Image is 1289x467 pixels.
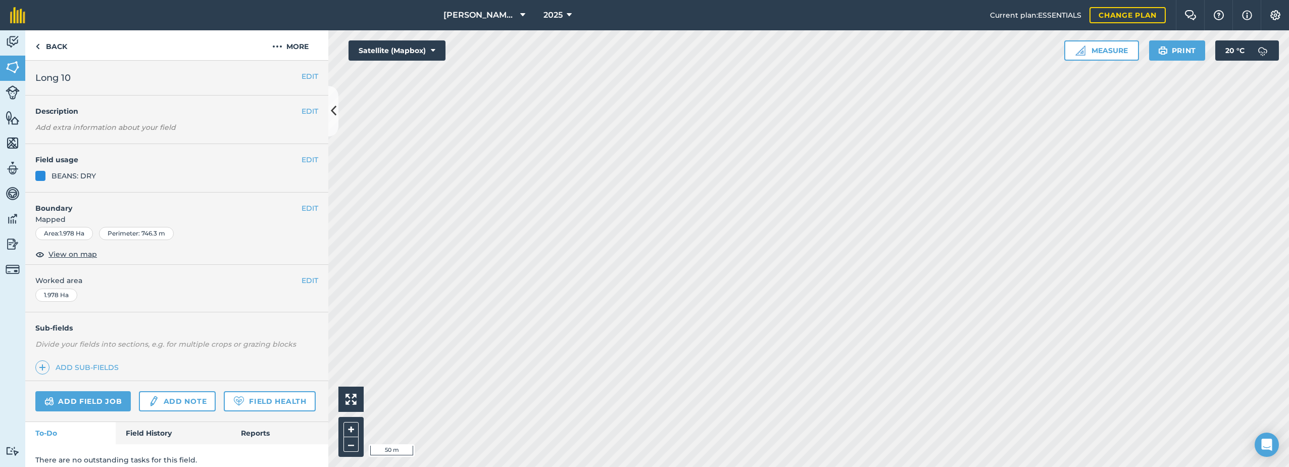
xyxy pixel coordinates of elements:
[1149,40,1206,61] button: Print
[35,106,318,117] h4: Description
[343,437,359,452] button: –
[52,170,96,181] div: BEANS: DRY
[1269,10,1281,20] img: A cog icon
[116,422,230,444] a: Field History
[35,248,44,260] img: svg+xml;base64,PHN2ZyB4bWxucz0iaHR0cDovL3d3dy53My5vcmcvMjAwMC9zdmciIHdpZHRoPSIxOCIgaGVpZ2h0PSIyNC...
[345,394,357,405] img: Four arrows, one pointing top left, one top right, one bottom right and the last bottom left
[1225,40,1245,61] span: 20 ° C
[35,227,93,240] div: Area : 1.978 Ha
[6,135,20,151] img: svg+xml;base64,PHN2ZyB4bWxucz0iaHR0cDovL3d3dy53My5vcmcvMjAwMC9zdmciIHdpZHRoPSI1NiIgaGVpZ2h0PSI2MC...
[349,40,445,61] button: Satellite (Mapbox)
[343,422,359,437] button: +
[302,154,318,165] button: EDIT
[25,193,302,214] h4: Boundary
[39,361,46,373] img: svg+xml;base64,PHN2ZyB4bWxucz0iaHR0cDovL3d3dy53My5vcmcvMjAwMC9zdmciIHdpZHRoPSIxNCIgaGVpZ2h0PSIyNC...
[35,289,77,302] div: 1.978 Ha
[1213,10,1225,20] img: A question mark icon
[272,40,282,53] img: svg+xml;base64,PHN2ZyB4bWxucz0iaHR0cDovL3d3dy53My5vcmcvMjAwMC9zdmciIHdpZHRoPSIyMCIgaGVpZ2h0PSIyNC...
[25,30,77,60] a: Back
[6,161,20,176] img: svg+xml;base64,PD94bWwgdmVyc2lvbj0iMS4wIiBlbmNvZGluZz0idXRmLTgiPz4KPCEtLSBHZW5lcmF0b3I6IEFkb2JlIE...
[302,203,318,214] button: EDIT
[35,454,318,465] p: There are no outstanding tasks for this field.
[35,340,296,349] em: Divide your fields into sections, e.g. for multiple crops or grazing blocks
[35,275,318,286] span: Worked area
[302,71,318,82] button: EDIT
[443,9,516,21] span: [PERSON_NAME] Farm Life
[35,248,97,260] button: View on map
[1089,7,1166,23] a: Change plan
[48,249,97,260] span: View on map
[6,34,20,50] img: svg+xml;base64,PD94bWwgdmVyc2lvbj0iMS4wIiBlbmNvZGluZz0idXRmLTgiPz4KPCEtLSBHZW5lcmF0b3I6IEFkb2JlIE...
[35,154,302,165] h4: Field usage
[1242,9,1252,21] img: svg+xml;base64,PHN2ZyB4bWxucz0iaHR0cDovL3d3dy53My5vcmcvMjAwMC9zdmciIHdpZHRoPSIxNyIgaGVpZ2h0PSIxNy...
[35,40,40,53] img: svg+xml;base64,PHN2ZyB4bWxucz0iaHR0cDovL3d3dy53My5vcmcvMjAwMC9zdmciIHdpZHRoPSI5IiBoZWlnaHQ9IjI0Ii...
[139,391,216,411] a: Add note
[35,360,123,375] a: Add sub-fields
[25,214,328,225] span: Mapped
[6,237,20,252] img: svg+xml;base64,PD94bWwgdmVyc2lvbj0iMS4wIiBlbmNvZGluZz0idXRmLTgiPz4KPCEtLSBHZW5lcmF0b3I6IEFkb2JlIE...
[1184,10,1197,20] img: Two speech bubbles overlapping with the left bubble in the forefront
[25,322,328,334] h4: Sub-fields
[1158,44,1168,57] img: svg+xml;base64,PHN2ZyB4bWxucz0iaHR0cDovL3d3dy53My5vcmcvMjAwMC9zdmciIHdpZHRoPSIxOSIgaGVpZ2h0PSIyNC...
[6,110,20,125] img: svg+xml;base64,PHN2ZyB4bWxucz0iaHR0cDovL3d3dy53My5vcmcvMjAwMC9zdmciIHdpZHRoPSI1NiIgaGVpZ2h0PSI2MC...
[253,30,328,60] button: More
[6,186,20,201] img: svg+xml;base64,PD94bWwgdmVyc2lvbj0iMS4wIiBlbmNvZGluZz0idXRmLTgiPz4KPCEtLSBHZW5lcmF0b3I6IEFkb2JlIE...
[148,395,159,407] img: svg+xml;base64,PD94bWwgdmVyc2lvbj0iMS4wIiBlbmNvZGluZz0idXRmLTgiPz4KPCEtLSBHZW5lcmF0b3I6IEFkb2JlIE...
[6,60,20,75] img: svg+xml;base64,PHN2ZyB4bWxucz0iaHR0cDovL3d3dy53My5vcmcvMjAwMC9zdmciIHdpZHRoPSI1NiIgaGVpZ2h0PSI2MC...
[1215,40,1279,61] button: 20 °C
[35,71,71,85] span: Long 10
[302,106,318,117] button: EDIT
[990,10,1081,21] span: Current plan : ESSENTIALS
[224,391,315,411] a: Field Health
[1075,45,1085,56] img: Ruler icon
[1253,40,1273,61] img: svg+xml;base64,PD94bWwgdmVyc2lvbj0iMS4wIiBlbmNvZGluZz0idXRmLTgiPz4KPCEtLSBHZW5lcmF0b3I6IEFkb2JlIE...
[25,422,116,444] a: To-Do
[231,422,328,444] a: Reports
[10,7,25,23] img: fieldmargin Logo
[35,391,131,411] a: Add field job
[1064,40,1139,61] button: Measure
[35,123,176,132] em: Add extra information about your field
[6,85,20,100] img: svg+xml;base64,PD94bWwgdmVyc2lvbj0iMS4wIiBlbmNvZGluZz0idXRmLTgiPz4KPCEtLSBHZW5lcmF0b3I6IEFkb2JlIE...
[6,262,20,276] img: svg+xml;base64,PD94bWwgdmVyc2lvbj0iMS4wIiBlbmNvZGluZz0idXRmLTgiPz4KPCEtLSBHZW5lcmF0b3I6IEFkb2JlIE...
[6,211,20,226] img: svg+xml;base64,PD94bWwgdmVyc2lvbj0iMS4wIiBlbmNvZGluZz0idXRmLTgiPz4KPCEtLSBHZW5lcmF0b3I6IEFkb2JlIE...
[44,395,54,407] img: svg+xml;base64,PD94bWwgdmVyc2lvbj0iMS4wIiBlbmNvZGluZz0idXRmLTgiPz4KPCEtLSBHZW5lcmF0b3I6IEFkb2JlIE...
[99,227,174,240] div: Perimeter : 746.3 m
[302,275,318,286] button: EDIT
[6,446,20,456] img: svg+xml;base64,PD94bWwgdmVyc2lvbj0iMS4wIiBlbmNvZGluZz0idXRmLTgiPz4KPCEtLSBHZW5lcmF0b3I6IEFkb2JlIE...
[543,9,563,21] span: 2025
[1255,433,1279,457] div: Open Intercom Messenger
